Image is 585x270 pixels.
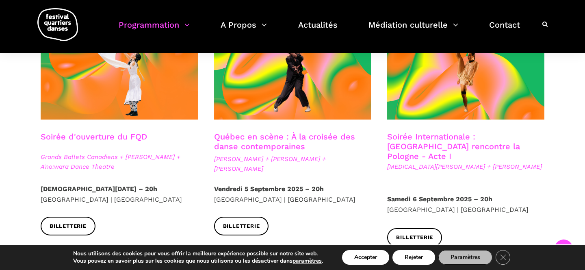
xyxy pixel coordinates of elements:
button: Close GDPR Cookie Banner [496,250,510,265]
button: Paramètres [438,250,492,265]
span: [MEDICAL_DATA][PERSON_NAME] + [PERSON_NAME] [387,162,544,172]
p: [GEOGRAPHIC_DATA] | [GEOGRAPHIC_DATA] [41,184,198,205]
a: Billetterie [41,217,95,235]
a: Billetterie [214,217,269,235]
a: Médiation culturelle [368,18,458,42]
a: Billetterie [387,228,442,246]
strong: Vendredi 5 Septembre 2025 – 20h [214,185,324,193]
span: [PERSON_NAME] + [PERSON_NAME] + [PERSON_NAME] [214,154,371,174]
p: Nous utilisons des cookies pour vous offrir la meilleure expérience possible sur notre site web. [73,250,323,257]
span: Billetterie [223,222,260,231]
strong: Samedi 6 Septembre 2025 – 20h [387,195,492,203]
p: Vous pouvez en savoir plus sur les cookies que nous utilisons ou les désactiver dans . [73,257,323,265]
a: Programmation [119,18,190,42]
button: Rejeter [392,250,435,265]
strong: [DEMOGRAPHIC_DATA][DATE] – 20h [41,185,157,193]
a: Soirée Internationale : [GEOGRAPHIC_DATA] rencontre la Pologne - Acte I [387,132,520,161]
button: Accepter [342,250,389,265]
p: [GEOGRAPHIC_DATA] | [GEOGRAPHIC_DATA] [214,184,371,205]
a: Contact [489,18,520,42]
span: Billetterie [50,222,87,231]
a: Québec en scène : À la croisée des danse contemporaines [214,132,355,151]
span: Billetterie [396,233,433,242]
button: paramètres [292,257,322,265]
img: logo-fqd-med [37,8,78,41]
a: Soirée d'ouverture du FQD [41,132,147,142]
span: Grands Ballets Canadiens + [PERSON_NAME] + A'no:wara Dance Theatre [41,152,198,172]
a: A Propos [221,18,267,42]
a: Actualités [298,18,338,42]
p: [GEOGRAPHIC_DATA] | [GEOGRAPHIC_DATA] [387,194,544,215]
